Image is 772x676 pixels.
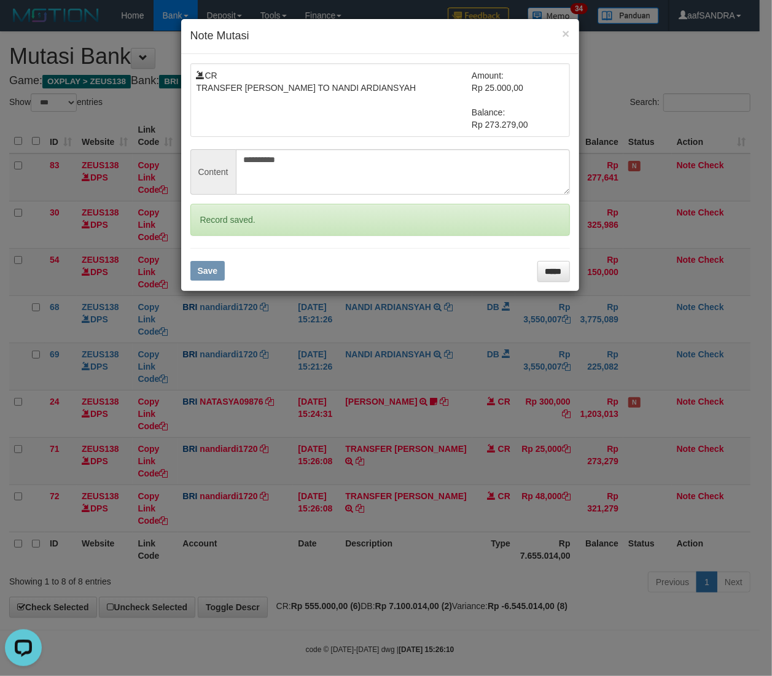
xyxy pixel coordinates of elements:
[198,266,218,276] span: Save
[190,149,236,195] span: Content
[190,204,570,236] div: Record saved.
[472,69,564,131] td: Amount: Rp 25.000,00 Balance: Rp 273.279,00
[190,28,570,44] h4: Note Mutasi
[197,69,472,131] td: CR TRANSFER [PERSON_NAME] TO NANDI ARDIANSYAH
[562,27,569,40] button: ×
[190,261,225,281] button: Save
[5,5,42,42] button: Open LiveChat chat widget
